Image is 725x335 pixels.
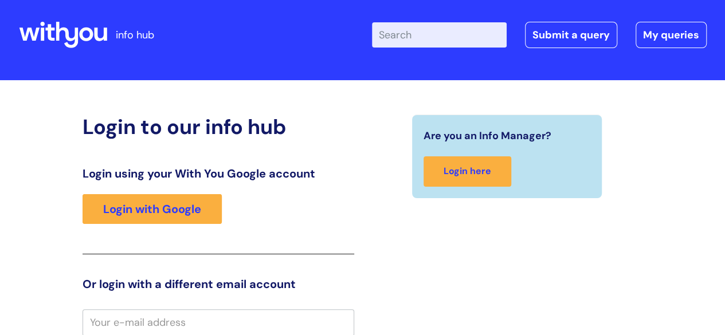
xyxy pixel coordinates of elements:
[636,22,707,48] a: My queries
[372,22,507,48] input: Search
[83,115,354,139] h2: Login to our info hub
[83,194,222,224] a: Login with Google
[424,127,551,145] span: Are you an Info Manager?
[424,156,511,187] a: Login here
[83,167,354,180] h3: Login using your With You Google account
[83,277,354,291] h3: Or login with a different email account
[116,26,154,44] p: info hub
[525,22,617,48] a: Submit a query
